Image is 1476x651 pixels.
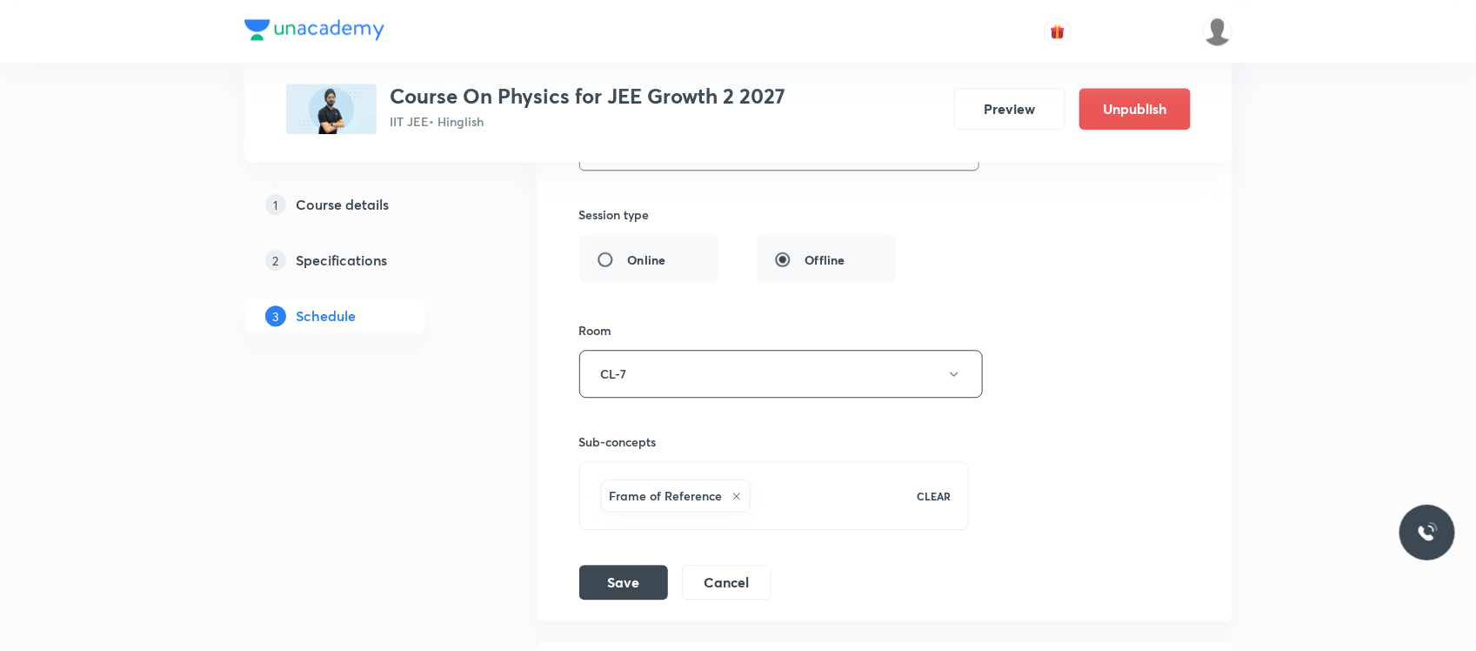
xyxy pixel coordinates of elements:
button: Preview [954,88,1065,130]
h6: Frame of Reference [610,487,723,505]
a: 1Course details [244,187,481,222]
a: 2Specifications [244,243,481,278]
img: ttu [1417,522,1438,543]
h6: Session type [579,205,650,224]
h5: Specifications [297,250,388,271]
h6: Room [579,321,612,339]
img: Dipti [1203,17,1232,46]
button: Cancel [682,565,771,600]
h6: Sub-concepts [579,433,970,451]
p: CLEAR [917,488,951,504]
a: Company Logo [244,19,384,44]
img: 78E66832-0EF1-4F29-B3AB-9A7B0B5555F7_plus.png [286,84,377,134]
p: IIT JEE • Hinglish [391,112,786,131]
h5: Course details [297,194,390,215]
p: 1 [265,194,286,215]
img: avatar [1050,23,1065,39]
img: Company Logo [244,19,384,40]
button: CL-7 [579,350,983,398]
h3: Course On Physics for JEE Growth 2 2027 [391,84,786,109]
button: Unpublish [1079,88,1191,130]
p: 2 [265,250,286,271]
h5: Schedule [297,305,357,326]
button: Save [579,565,668,600]
p: 3 [265,305,286,326]
button: avatar [1044,17,1072,45]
